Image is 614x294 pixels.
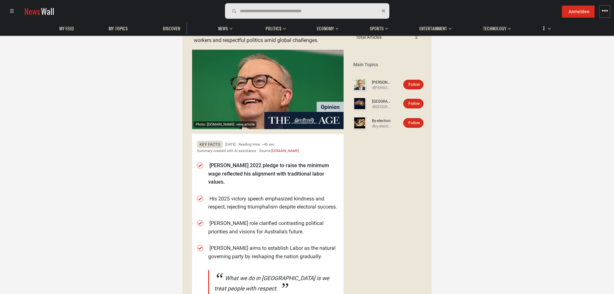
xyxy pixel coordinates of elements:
[218,25,228,31] span: News
[24,5,54,17] a: NewsWall
[266,25,281,31] span: Politics
[208,244,339,260] li: [PERSON_NAME] aims to establish Labor as the natural governing party by reshaping the nation grad...
[262,22,285,35] a: Politics
[214,273,332,294] div: What we do in [GEOGRAPHIC_DATA] is we treat people with respect.
[413,31,427,43] td: 2
[372,85,391,91] div: #[PERSON_NAME]
[215,22,231,35] a: News
[419,25,447,31] span: Entertainment
[353,61,427,68] div: Main Topics
[366,22,387,35] a: Sports
[370,25,384,31] span: Sports
[480,22,510,35] a: Technology
[271,149,299,153] a: [DOMAIN_NAME]
[408,121,420,125] span: Follow
[353,117,366,129] img: Profile picture of By-election
[163,25,180,31] span: Discover
[408,82,420,87] span: Follow
[208,219,339,236] li: [PERSON_NAME] role clarified contrasting political priorities and visions for Australia’s future.
[236,122,255,127] span: view article
[372,104,391,110] div: #[GEOGRAPHIC_DATA]
[372,99,391,104] a: [GEOGRAPHIC_DATA]
[372,118,391,124] a: By-election
[317,25,334,31] span: Economy
[314,22,337,35] a: Economy
[562,5,595,18] button: Anmelden
[208,195,339,211] li: His 2025 victory speech emphasized kindness and respect, rejecting triumphalism despite electoral...
[569,9,590,14] span: Anmelden
[408,101,420,106] span: Follow
[353,78,366,91] img: Profile picture of Anthony Albanese
[192,50,344,129] a: Photo: [DOMAIN_NAME] ·view article
[480,19,511,35] button: Technology
[483,25,506,31] span: Technology
[353,31,413,43] td: Total Articles
[197,141,339,154] div: [DATE] · Reading time: ~45 sec. Summary created with AI assistance · Source:
[314,19,338,35] button: Economy
[208,161,339,186] li: [PERSON_NAME] 2022 pledge to raise the minimum wage reflected his alignment with traditional labo...
[353,97,366,110] img: Profile picture of Australia
[109,25,128,31] span: My topics
[262,19,286,35] button: Politics
[366,19,388,35] button: Sports
[194,121,257,127] div: Photo: [DOMAIN_NAME] ·
[372,80,391,85] a: [PERSON_NAME]
[197,141,223,148] span: Key Facts
[41,5,54,17] span: Wall
[215,19,234,35] button: News
[416,19,452,35] button: Entertainment
[59,25,74,31] span: My Feed
[416,22,450,35] a: Entertainment
[24,5,40,17] span: News
[192,50,344,129] img: Preview image from theage.com.au
[372,124,391,129] div: #by-election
